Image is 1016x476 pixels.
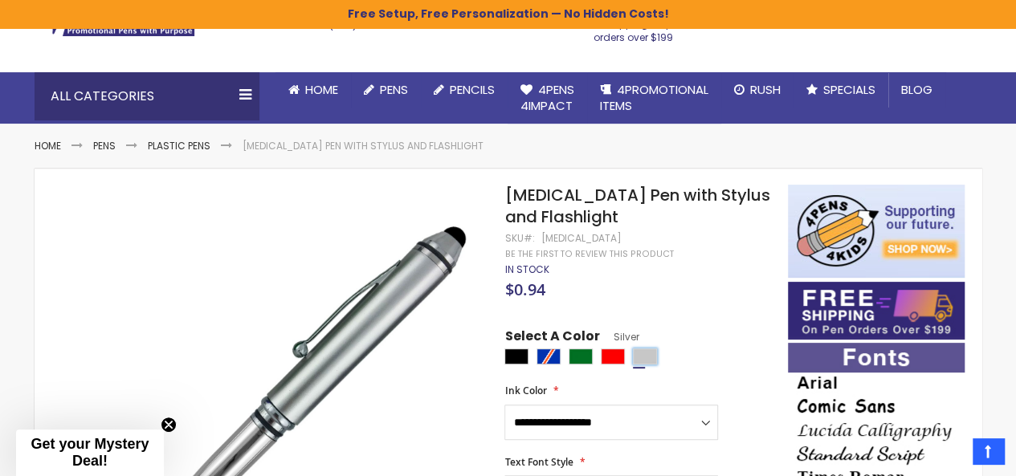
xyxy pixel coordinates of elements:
a: Specials [794,72,888,108]
div: [MEDICAL_DATA] [541,232,621,245]
span: 4PROMOTIONAL ITEMS [600,81,708,114]
a: Pencils [421,72,508,108]
a: Blog [888,72,945,108]
span: Blog [901,81,932,98]
a: Home [35,139,61,153]
span: Get your Mystery Deal! [31,436,149,469]
button: Close teaser [161,417,177,433]
a: Pens [351,72,421,108]
a: 4Pens4impact [508,72,587,124]
div: Black [504,348,528,364]
div: All Categories [35,72,259,120]
div: Availability [504,263,549,276]
a: Plastic Pens [148,139,210,153]
a: Rush [721,72,794,108]
div: Get your Mystery Deal!Close teaser [16,429,164,476]
span: [MEDICAL_DATA] Pen with Stylus and Flashlight [504,184,769,228]
span: Pencils [450,81,495,98]
span: Pens [380,81,408,98]
span: Select A Color [504,328,599,349]
a: Be the first to review this product [504,248,673,260]
div: Green [569,348,593,364]
span: In stock [504,262,549,276]
img: Free shipping on orders over $199 [788,282,965,340]
span: 4Pens 4impact [520,81,574,114]
a: 4PROMOTIONALITEMS [587,72,721,124]
span: Home [305,81,338,98]
span: Text Font Style [504,455,573,469]
a: Pens [93,139,116,153]
div: Silver [633,348,657,364]
iframe: Google Customer Reviews [883,433,1016,476]
span: Silver [599,330,639,344]
img: 4pens 4 kids [788,185,965,278]
span: $0.94 [504,279,545,300]
div: Red [601,348,625,364]
strong: SKU [504,231,534,245]
span: Specials [823,81,875,98]
a: Home [275,72,351,108]
span: Ink Color [504,384,546,397]
span: Rush [750,81,781,98]
li: [MEDICAL_DATA] Pen with Stylus and Flashlight [243,140,484,153]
